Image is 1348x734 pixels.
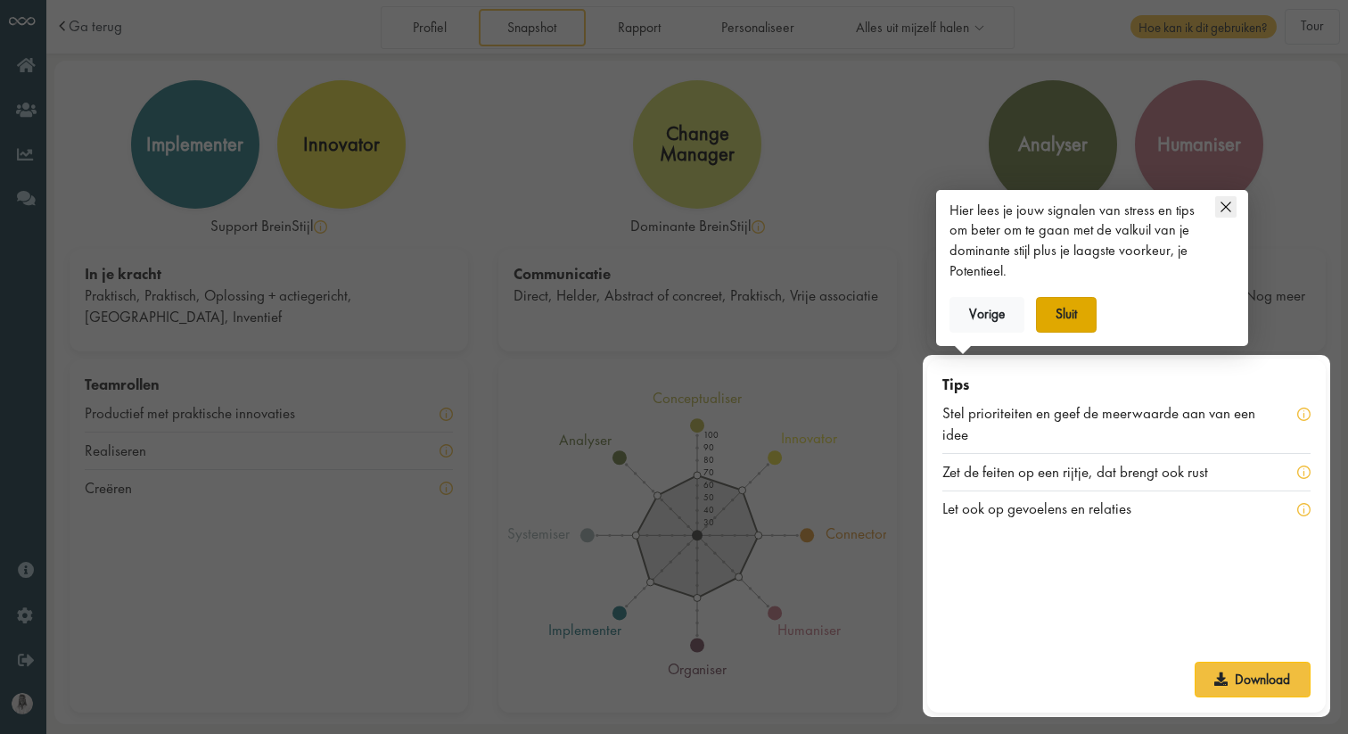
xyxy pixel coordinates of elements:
[1297,466,1311,479] img: info-yellow.svg
[942,403,1297,446] div: Stel prioriteiten en geef de meerwaarde aan van een idee
[1297,503,1311,516] img: info-yellow.svg
[1195,662,1311,697] a: Download
[1036,297,1097,333] button: Sluit
[942,375,1311,396] div: Tips
[942,499,1155,520] div: Let ook op gevoelens en relaties
[942,462,1231,483] div: Zet de feiten op een rijtje, dat brengt ook rust
[949,201,1204,282] div: Hier lees je jouw signalen van stress en tips om beter om te gaan met de valkuil van je dominante...
[949,297,1025,333] button: Vorige
[1297,408,1311,421] img: info-yellow.svg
